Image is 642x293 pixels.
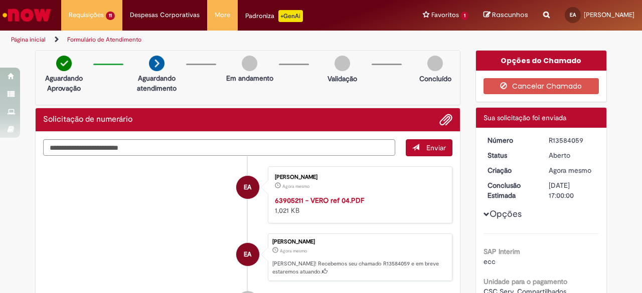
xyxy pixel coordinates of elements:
p: Aguardando Aprovação [40,73,88,93]
div: [PERSON_NAME] [275,174,442,180]
div: Aberto [549,150,595,160]
span: Enviar [426,143,446,152]
p: [PERSON_NAME]! Recebemos seu chamado R13584059 e em breve estaremos atuando. [272,260,447,275]
button: Adicionar anexos [439,113,452,126]
span: More [215,10,230,20]
div: Elaine Oschin De Andrade [236,176,259,199]
span: EA [570,12,576,18]
span: EA [244,242,251,266]
div: 01/10/2025 07:59:09 [549,165,595,175]
img: img-circle-grey.png [242,56,257,71]
span: ecc [484,257,496,266]
textarea: Digite sua mensagem aqui... [43,139,395,156]
dt: Conclusão Estimada [480,180,542,200]
p: Concluído [419,74,451,84]
div: [PERSON_NAME] [272,239,447,245]
img: arrow-next.png [149,56,165,71]
li: Elaine Oschin De Andrade [43,233,452,281]
p: +GenAi [278,10,303,22]
a: Rascunhos [484,11,528,20]
img: check-circle-green.png [56,56,72,71]
time: 01/10/2025 07:59:05 [282,183,309,189]
img: img-circle-grey.png [335,56,350,71]
a: 63905211 - VERO ref 04.PDF [275,196,364,205]
b: Unidade para o pagamento [484,277,567,286]
button: Enviar [406,139,452,156]
span: Rascunhos [492,10,528,20]
dt: Criação [480,165,542,175]
b: SAP Interim [484,247,520,256]
p: Validação [328,74,357,84]
dt: Status [480,150,542,160]
img: img-circle-grey.png [427,56,443,71]
span: Sua solicitação foi enviada [484,113,566,122]
time: 01/10/2025 07:59:09 [549,166,591,175]
div: 1,021 KB [275,195,442,215]
span: Despesas Corporativas [130,10,200,20]
a: Página inicial [11,36,46,44]
span: 11 [106,12,115,20]
p: Aguardando atendimento [132,73,181,93]
dt: Número [480,135,542,145]
div: Opções do Chamado [476,51,607,71]
span: Requisições [69,10,104,20]
a: Formulário de Atendimento [67,36,141,44]
span: Favoritos [431,10,459,20]
span: Agora mesmo [280,248,307,254]
span: 1 [461,12,468,20]
div: Elaine Oschin De Andrade [236,243,259,266]
div: R13584059 [549,135,595,145]
div: [DATE] 17:00:00 [549,180,595,200]
div: Padroniza [245,10,303,22]
button: Cancelar Chamado [484,78,599,94]
h2: Solicitação de numerário Histórico de tíquete [43,115,132,124]
time: 01/10/2025 07:59:09 [280,248,307,254]
ul: Trilhas de página [8,31,420,49]
span: [PERSON_NAME] [584,11,634,19]
span: EA [244,175,251,199]
span: Agora mesmo [549,166,591,175]
p: Em andamento [226,73,273,83]
span: Agora mesmo [282,183,309,189]
img: ServiceNow [1,5,53,25]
